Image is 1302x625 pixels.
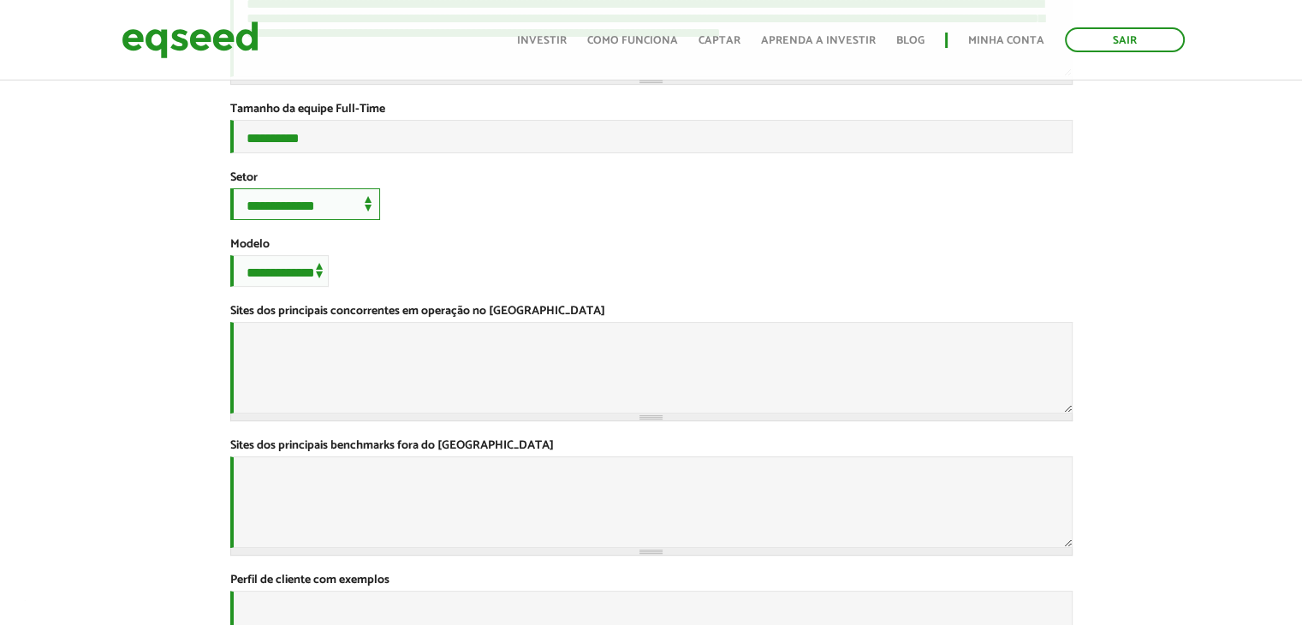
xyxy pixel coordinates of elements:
a: Minha conta [968,35,1044,46]
img: EqSeed [122,17,259,62]
label: Modelo [230,239,270,251]
label: Sites dos principais concorrentes em operação no [GEOGRAPHIC_DATA] [230,306,605,318]
a: Aprenda a investir [761,35,876,46]
a: Captar [699,35,740,46]
label: Sites dos principais benchmarks fora do [GEOGRAPHIC_DATA] [230,440,554,452]
a: Como funciona [587,35,678,46]
a: Sair [1065,27,1185,52]
label: Tamanho da equipe Full-Time [230,104,385,116]
a: Investir [517,35,567,46]
label: Perfil de cliente com exemplos [230,574,389,586]
label: Setor [230,172,258,184]
a: Blog [896,35,924,46]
